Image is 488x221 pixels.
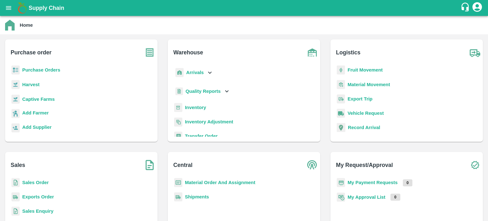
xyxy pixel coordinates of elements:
[11,94,20,104] img: harvest
[304,45,320,60] img: warehouse
[11,207,20,216] img: sales
[174,66,213,80] div: Arrivals
[29,5,64,11] b: Supply Chain
[29,3,460,12] a: Supply Chain
[174,103,182,112] img: whInventory
[22,125,51,130] b: Add Supplier
[11,109,20,118] img: farmer
[11,192,20,202] img: shipments
[186,70,204,75] b: Arrivals
[174,192,182,202] img: shipments
[11,123,20,133] img: supplier
[186,89,221,94] b: Quality Reports
[22,82,39,87] a: Harvest
[337,80,345,89] img: material
[173,48,203,57] b: Warehouse
[16,2,29,14] img: logo
[390,194,400,201] p: 0
[348,195,385,200] a: My Approval List
[142,157,158,173] img: soSales
[22,109,49,118] a: Add Farmer
[471,1,483,15] div: account of current user
[460,2,471,14] div: customer-support
[185,180,255,185] a: Material Order And Assignment
[337,109,345,118] img: vehicle
[337,66,345,75] img: fruit
[175,87,183,95] img: qualityReport
[467,45,483,60] img: truck
[337,94,345,104] img: delivery
[336,161,393,169] b: My Request/Approval
[185,194,209,199] a: Shipments
[22,180,49,185] a: Sales Order
[22,110,49,115] b: Add Farmer
[5,20,15,31] img: home
[11,80,20,89] img: harvest
[1,1,16,15] button: open drawer
[11,178,20,187] img: sales
[11,48,51,57] b: Purchase order
[174,178,182,187] img: centralMaterial
[185,105,206,110] a: Inventory
[185,134,218,139] a: Transfer Order
[348,96,372,101] a: Export Trip
[11,161,25,169] b: Sales
[174,132,182,141] img: whTransfer
[11,66,20,75] img: reciept
[22,209,53,214] a: Sales Enquiry
[337,192,345,202] img: approval
[142,45,158,60] img: purchase
[174,85,230,98] div: Quality Reports
[337,123,345,132] img: recordArrival
[348,125,380,130] a: Record Arrival
[20,23,33,28] b: Home
[185,119,233,124] a: Inventory Adjustment
[348,67,383,73] a: Fruit Movement
[348,180,398,185] a: My Payment Requests
[336,48,361,57] b: Logistics
[403,179,413,186] p: 0
[175,68,184,77] img: whArrival
[22,97,55,102] a: Captive Farms
[22,67,60,73] a: Purchase Orders
[337,178,345,187] img: payment
[174,117,182,127] img: inventory
[348,111,384,116] a: Vehicle Request
[22,124,51,132] a: Add Supplier
[304,157,320,173] img: central
[467,157,483,173] img: check
[22,194,54,199] a: Exports Order
[173,161,193,169] b: Central
[348,82,390,87] a: Material Movement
